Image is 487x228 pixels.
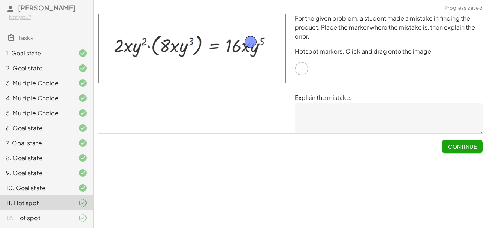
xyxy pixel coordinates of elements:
span: [PERSON_NAME] [18,3,76,12]
i: Task finished and correct. [78,64,87,73]
i: Task finished and correct. [78,94,87,103]
i: Task finished and correct. [78,183,87,192]
i: Task finished and correct. [78,168,87,177]
span: Continue [448,143,477,150]
div: 8. Goal state [6,153,66,162]
i: Task finished and correct. [78,124,87,133]
i: Task finished and correct. [78,139,87,148]
div: Not you? [9,13,87,21]
button: Continue [442,140,483,153]
span: Progress saved [445,4,483,12]
i: Task finished and part of it marked as correct. [78,213,87,222]
div: 5. Multiple Choice [6,109,66,118]
div: 3. Multiple Choice [6,79,66,88]
div: 6. Goal state [6,124,66,133]
div: 12. Hot spot [6,213,66,222]
i: Task finished and correct. [78,109,87,118]
i: Task finished and correct. [78,153,87,162]
i: Task finished and correct. [78,49,87,58]
i: Task finished and part of it marked as correct. [78,198,87,207]
div: 2. Goal state [6,64,66,73]
i: Task finished and correct. [78,79,87,88]
span: Tasks [18,34,33,42]
img: b42f739e0bd79d23067a90d0ea4ccfd2288159baac1bcee117f9be6b6edde5c4.png [98,14,286,83]
div: 4. Multiple Choice [6,94,66,103]
p: Hotspot markers. Click and drag onto the image. [295,47,483,56]
div: 10. Goal state [6,183,66,192]
div: 11. Hot spot [6,198,66,207]
p: For the given problem, a student made a mistake in finding the product. Place the marker where th... [295,14,483,41]
div: 7. Goal state [6,139,66,148]
p: Explain the mistake. [295,93,483,102]
div: 9. Goal state [6,168,66,177]
div: 1. Goal state [6,49,66,58]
